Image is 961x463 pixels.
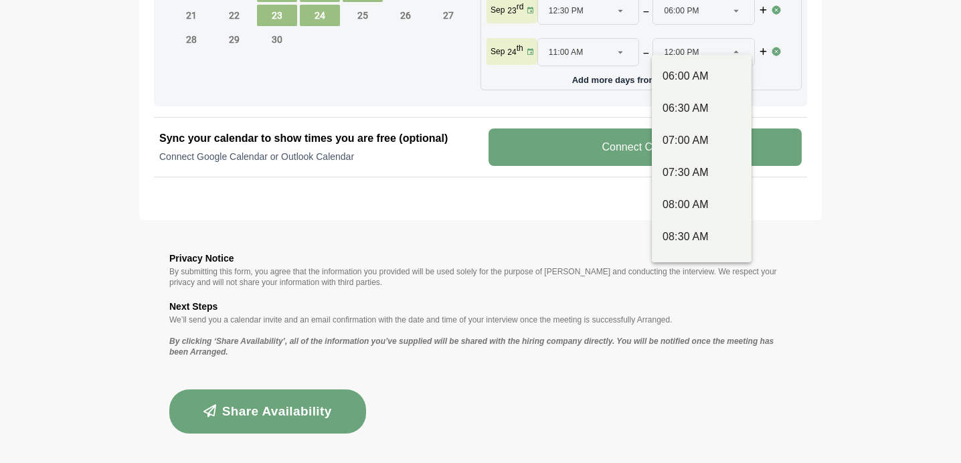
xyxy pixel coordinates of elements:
div: 06:30 AM [663,100,741,116]
h2: Sync your calendar to show times you are free (optional) [159,130,472,147]
span: Monday, September 29, 2025 [214,29,254,50]
span: Sunday, September 21, 2025 [171,5,211,26]
p: By submitting this form, you agree that the information you provided will be used solely for the ... [169,266,792,288]
span: 12:00 PM [664,39,699,66]
sup: rd [517,2,524,11]
strong: 23 [507,6,516,15]
div: 09:00 AM [663,261,741,277]
span: Wednesday, September 24, 2025 [300,5,340,26]
p: We’ll send you a calendar invite and an email confirmation with the date and time of your intervi... [169,314,792,325]
span: Sunday, September 28, 2025 [171,29,211,50]
h3: Next Steps [169,298,792,314]
span: 11:00 AM [549,39,584,66]
div: 07:00 AM [663,132,741,149]
span: Tuesday, September 23, 2025 [257,5,297,26]
span: Saturday, September 27, 2025 [428,5,468,26]
h3: Privacy Notice [169,250,792,266]
button: Share Availability [169,389,366,434]
p: Connect Google Calendar or Outlook Calendar [159,150,472,163]
strong: 24 [507,48,516,57]
p: Sep [491,46,505,57]
span: Monday, September 22, 2025 [214,5,254,26]
div: 08:00 AM [663,197,741,213]
p: Add more days from the calendar [487,70,796,84]
sup: th [517,43,523,53]
p: Sep [491,5,505,15]
span: Tuesday, September 30, 2025 [257,29,297,50]
p: By clicking ‘Share Availability’, all of the information you’ve supplied will be shared with the ... [169,336,792,357]
div: 08:30 AM [663,229,741,245]
v-button: Connect Calander [489,128,802,166]
span: Thursday, September 25, 2025 [343,5,383,26]
div: 07:30 AM [663,165,741,181]
span: Friday, September 26, 2025 [385,5,426,26]
div: 06:00 AM [663,68,741,84]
